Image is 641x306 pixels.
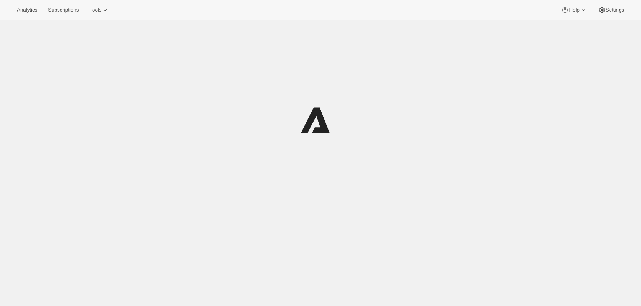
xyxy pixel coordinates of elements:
[593,5,629,15] button: Settings
[85,5,114,15] button: Tools
[12,5,42,15] button: Analytics
[17,7,37,13] span: Analytics
[43,5,83,15] button: Subscriptions
[557,5,591,15] button: Help
[569,7,579,13] span: Help
[606,7,624,13] span: Settings
[48,7,79,13] span: Subscriptions
[89,7,101,13] span: Tools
